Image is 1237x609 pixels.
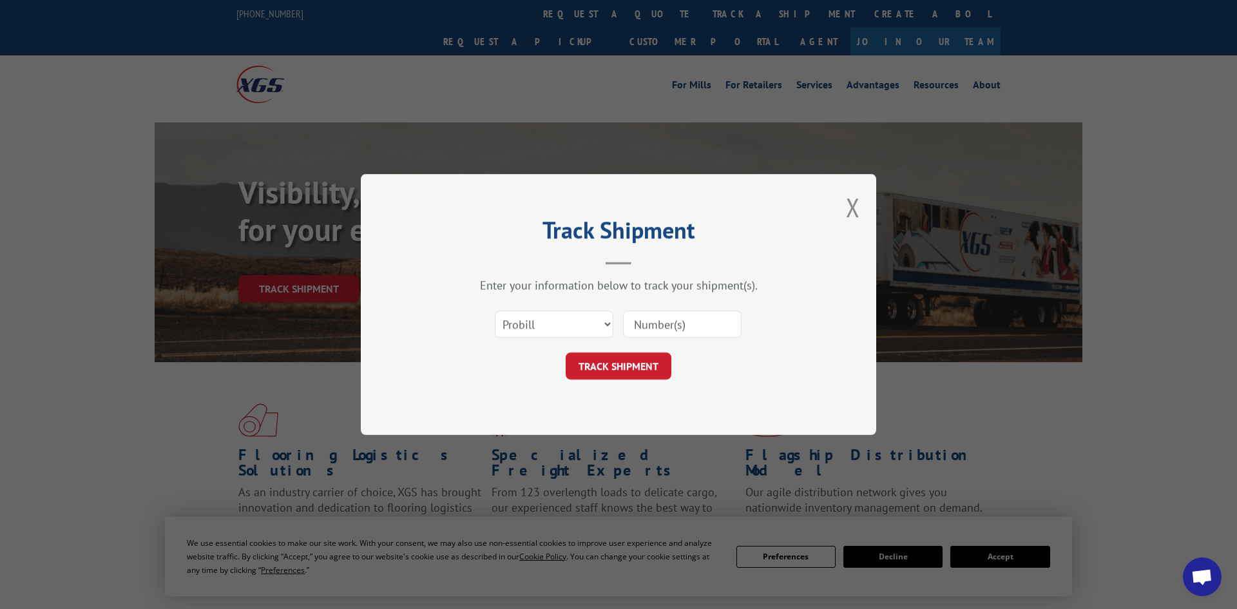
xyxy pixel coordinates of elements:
a: Open chat [1183,557,1222,596]
h2: Track Shipment [425,221,812,246]
button: Close modal [846,190,860,224]
div: Enter your information below to track your shipment(s). [425,278,812,293]
input: Number(s) [623,311,742,338]
button: TRACK SHIPMENT [566,353,671,380]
